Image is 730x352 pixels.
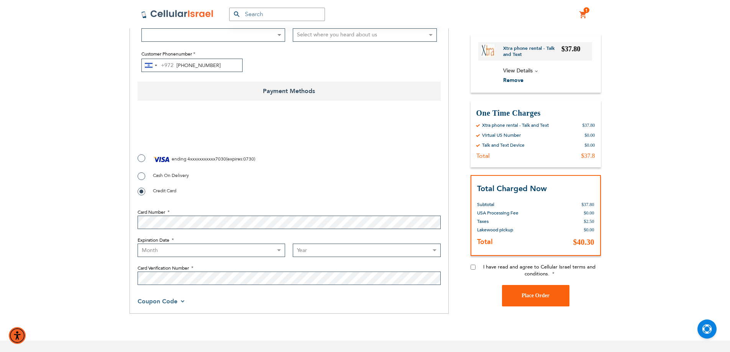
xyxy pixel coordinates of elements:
th: Taxes [477,217,537,225]
span: USA Processing Fee [477,210,518,216]
a: 1 [579,10,587,20]
iframe: reCAPTCHA [138,118,254,148]
span: Customer Phonenumber [141,51,192,57]
img: Cellular Israel Logo [141,10,214,19]
span: 0730 [243,156,254,162]
span: Remove [503,76,523,83]
img: Xtra phone rental - Talk and Text [481,44,494,57]
span: Cash On Delivery [153,172,189,178]
div: +972 [161,61,174,70]
img: Visa [153,154,171,165]
span: $2.50 [584,218,594,224]
div: $37.8 [581,152,595,160]
span: $0.00 [584,227,594,232]
span: ending [172,156,186,162]
button: Selected country [142,59,174,72]
span: 4xxxxxxxxxxx7030 [187,156,226,162]
span: $0.00 [584,210,594,215]
span: Coupon Code [138,297,177,306]
span: Card Number [138,209,165,215]
span: $37.80 [561,45,581,53]
span: $37.80 [582,201,594,207]
span: Expiration Date [138,237,169,243]
span: Place Order [522,293,550,298]
span: Lakewood pickup [477,226,513,232]
button: Place Order [502,285,569,306]
span: View Details [503,67,533,74]
input: Search [229,8,325,21]
strong: Total [477,237,493,246]
div: Total [476,152,490,160]
div: $0.00 [585,132,595,138]
input: e.g. 50-234-5678 [141,59,243,72]
label: ( : ) [138,154,255,165]
div: Virtual US Number [482,132,521,138]
h3: One Time Charges [476,108,595,118]
span: $40.30 [573,237,594,246]
span: expires [227,156,242,162]
div: Talk and Text Device [482,142,525,148]
a: Xtra phone rental - Talk and Text [503,45,562,57]
span: Credit Card [153,188,176,194]
div: $0.00 [585,142,595,148]
strong: Total Charged Now [477,183,547,194]
div: Accessibility Menu [9,327,26,344]
span: I have read and agree to Cellular Israel terms and conditions. [483,263,595,277]
span: Card Verification Number [138,265,189,271]
span: Payment Methods [138,82,441,101]
span: 1 [585,7,588,13]
div: $37.80 [582,122,595,128]
th: Subtotal [477,194,537,208]
div: Xtra phone rental - Talk and Text [482,122,549,128]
